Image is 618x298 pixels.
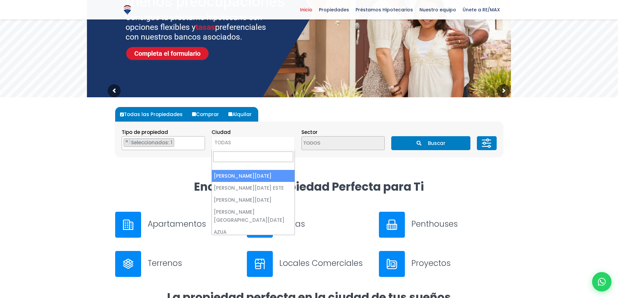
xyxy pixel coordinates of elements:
[212,170,295,182] li: [PERSON_NAME][DATE]
[228,112,232,116] input: Alquilar
[212,138,295,147] span: TODAS
[212,226,295,238] li: AZUA
[212,129,231,136] span: Ciudad
[279,257,371,269] h3: Locales Comerciales
[301,129,318,136] span: Sector
[194,179,424,195] strong: Encuentra la Propiedad Perfecta para Ti
[411,218,503,230] h3: Penthouses
[124,138,174,147] li: TERRENO
[212,182,295,194] li: [PERSON_NAME][DATE] ESTE
[297,5,316,15] span: Inicio
[379,212,503,238] a: Penthouses
[122,129,168,136] span: Tipo de propiedad
[148,218,239,230] h3: Apartamentos
[198,138,201,144] span: ×
[416,5,459,15] span: Nuestro equipo
[126,13,274,42] sr7-txt: Consigue tu préstamo hipotecario con opciones flexibles y preferenciales con nuestros bancos asoc...
[118,107,189,122] label: Todas las Propiedades
[213,151,293,162] input: Search
[247,212,371,238] a: Casas
[122,137,126,150] textarea: Search
[411,257,503,269] h3: Proyectos
[115,251,239,277] a: Terrenos
[115,212,239,238] a: Apartamentos
[214,139,231,146] span: TODAS
[316,5,352,15] span: Propiedades
[130,139,174,146] span: Seleccionados: 1
[379,251,503,277] a: Proyectos
[196,22,215,32] span: tasas
[227,107,258,122] label: Alquilar
[391,136,470,150] button: Buscar
[148,257,239,269] h3: Terrenos
[212,136,295,150] span: TODAS
[302,137,365,150] textarea: Search
[120,113,124,116] input: Todas las Propiedades
[459,5,503,15] span: Únete a RE/MAX
[212,194,295,206] li: [PERSON_NAME][DATE]
[124,138,130,144] button: Remove item
[125,138,128,144] span: ×
[247,251,371,277] a: Locales Comerciales
[192,112,196,116] input: Comprar
[212,206,295,226] li: [PERSON_NAME][GEOGRAPHIC_DATA][DATE]
[279,218,371,230] h3: Casas
[190,107,225,122] label: Comprar
[352,5,416,15] span: Préstamos Hipotecarios
[126,47,209,60] a: Completa el formulario
[198,138,201,145] button: Remove all items
[122,4,133,16] img: Logo de REMAX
